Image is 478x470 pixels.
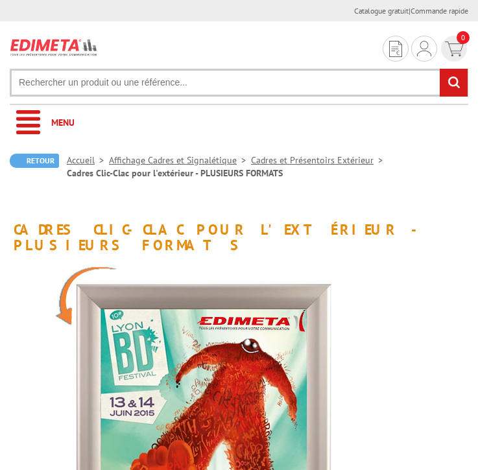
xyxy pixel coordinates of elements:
a: Retour [10,154,59,168]
a: Affichage Cadres et Signalétique [109,154,251,166]
span: Menu [51,117,75,128]
input: Rechercher un produit ou une référence... [10,69,468,97]
img: Edimeta [10,34,98,60]
span: 0 [457,31,470,44]
a: devis rapide 0 [440,36,468,62]
a: Accueil [67,154,109,166]
a: Catalogue gratuit [354,6,409,16]
img: devis rapide [417,41,431,56]
input: rechercher [440,69,468,97]
div: | [354,5,468,16]
img: devis rapide [389,41,402,57]
a: Menu [10,105,468,141]
li: Cadres Clic-Clac pour l'extérieur - PLUSIEURS FORMATS [67,167,283,180]
a: Cadres et Présentoirs Extérieur [251,154,388,166]
img: devis rapide [445,41,464,56]
a: Commande rapide [411,6,468,16]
